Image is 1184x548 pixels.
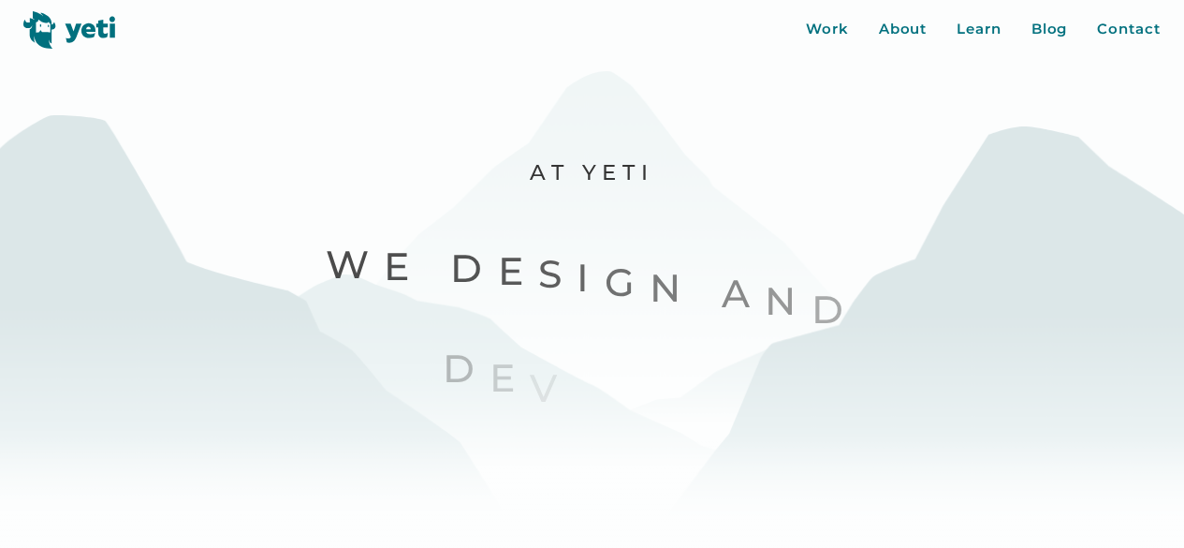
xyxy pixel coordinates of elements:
a: Learn [957,19,1001,40]
a: About [879,19,928,40]
p: At Yeti [242,159,941,187]
img: Yeti logo [23,11,116,49]
a: Contact [1097,19,1160,40]
a: Work [806,19,849,40]
a: Blog [1031,19,1068,40]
